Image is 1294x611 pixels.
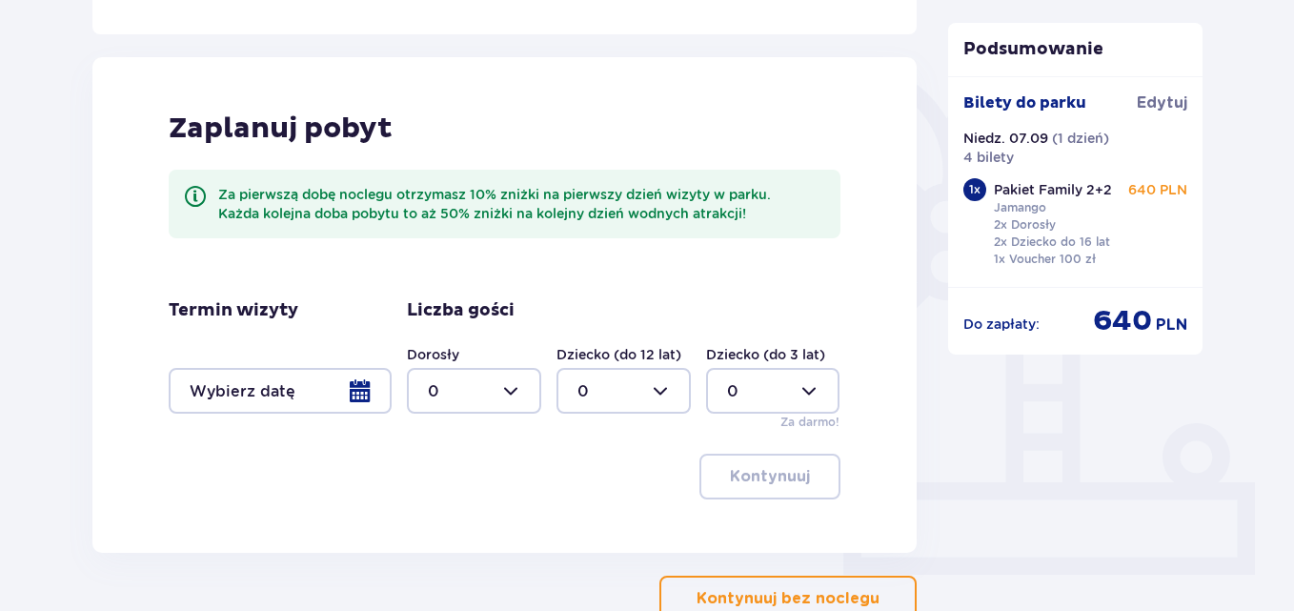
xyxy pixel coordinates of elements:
[994,199,1046,216] p: Jamango
[556,345,681,364] label: Dziecko (do 12 lat)
[994,216,1110,268] p: 2x Dorosły 2x Dziecko do 16 lat 1x Voucher 100 zł
[407,299,515,322] p: Liczba gości
[699,454,840,499] button: Kontynuuj
[994,180,1112,199] p: Pakiet Family 2+2
[407,345,459,364] label: Dorosły
[963,178,986,201] div: 1 x
[169,299,298,322] p: Termin wizyty
[780,414,839,431] p: Za darmo!
[218,185,825,223] div: Za pierwszą dobę noclegu otrzymasz 10% zniżki na pierwszy dzień wizyty w parku. Każda kolejna dob...
[948,38,1203,61] p: Podsumowanie
[730,466,810,487] p: Kontynuuj
[963,92,1086,113] p: Bilety do parku
[1128,180,1187,199] p: 640 PLN
[169,111,393,147] p: Zaplanuj pobyt
[697,588,880,609] p: Kontynuuj bez noclegu
[963,148,1014,167] p: 4 bilety
[706,345,825,364] label: Dziecko (do 3 lat)
[1093,303,1152,339] p: 640
[1156,315,1187,336] p: PLN
[963,129,1048,148] p: Niedz. 07.09
[1052,129,1109,148] p: ( 1 dzień )
[963,315,1040,334] p: Do zapłaty :
[1137,92,1187,113] a: Edytuj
